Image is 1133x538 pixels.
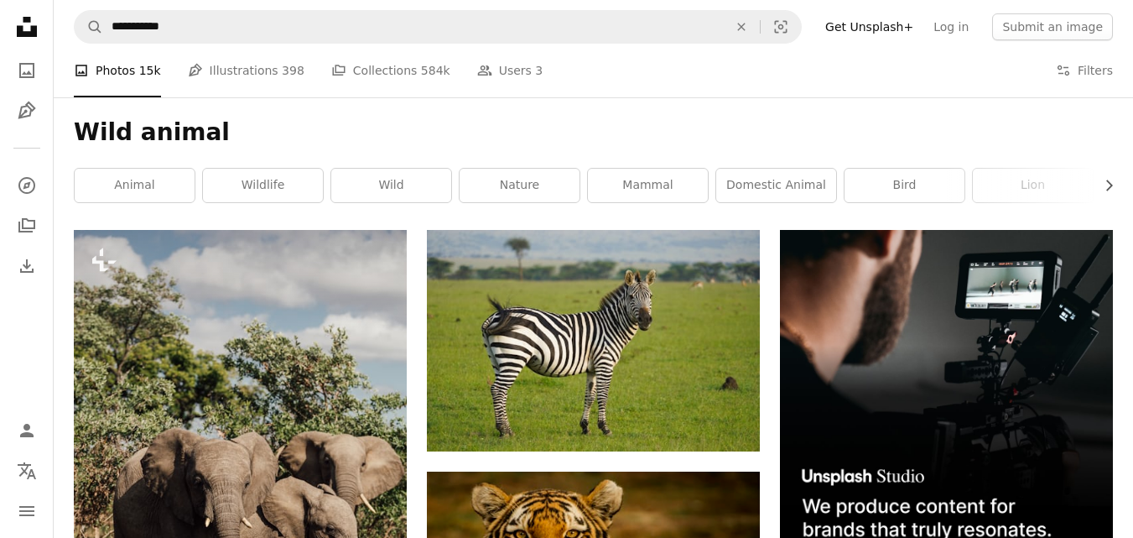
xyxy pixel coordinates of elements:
a: domestic animal [716,169,836,202]
a: Collections 584k [331,44,450,97]
a: Explore [10,169,44,202]
button: Clear [723,11,760,43]
a: Photos [10,54,44,87]
a: animal [75,169,195,202]
a: lion [973,169,1093,202]
button: Menu [10,494,44,528]
a: Illustrations [10,94,44,128]
a: zebra on green grass field during daytime [427,333,760,348]
button: Filters [1056,44,1113,97]
span: 584k [421,61,450,80]
button: scroll list to the right [1094,169,1113,202]
span: 398 [282,61,304,80]
a: Illustrations 398 [188,44,304,97]
a: Log in / Sign up [10,414,44,447]
a: bird [845,169,964,202]
a: Download History [10,249,44,283]
img: zebra on green grass field during daytime [427,230,760,452]
a: Get Unsplash+ [815,13,923,40]
a: a group of elephants stand in a grassy field [74,472,407,487]
button: Visual search [761,11,801,43]
a: Users 3 [477,44,543,97]
button: Search Unsplash [75,11,103,43]
h1: Wild animal [74,118,1113,148]
button: Language [10,454,44,488]
a: wildlife [203,169,323,202]
a: nature [460,169,579,202]
a: mammal [588,169,708,202]
form: Find visuals sitewide [74,10,802,44]
button: Submit an image [992,13,1113,40]
a: wild [331,169,451,202]
a: Collections [10,209,44,243]
span: 3 [535,61,543,80]
a: Log in [923,13,979,40]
